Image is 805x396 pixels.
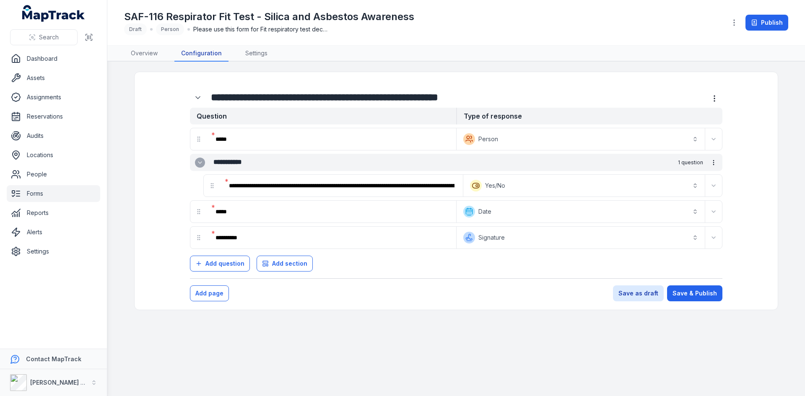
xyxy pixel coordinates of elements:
strong: [PERSON_NAME] Group [30,379,99,386]
button: Search [10,29,78,45]
button: Expand [707,132,720,146]
svg: drag [195,234,202,241]
a: People [7,166,100,183]
span: Please use this form for Fit respiratory test declaration [193,25,327,34]
button: Expand [190,90,206,106]
span: Add question [205,259,244,268]
div: :r4me:-form-item-label [209,228,454,247]
div: Draft [124,23,147,35]
span: Search [39,33,59,41]
h1: SAF-116 Respirator Fit Test - Silica and Asbestos Awareness [124,10,414,23]
a: MapTrack [22,5,85,22]
a: Settings [7,243,100,260]
div: :r4m8:-form-item-label [209,202,454,221]
svg: drag [195,136,202,142]
strong: Question [190,108,456,124]
strong: Contact MapTrack [26,355,81,362]
a: Assets [7,70,100,86]
a: Configuration [174,46,229,62]
span: Add section [272,259,307,268]
a: Reports [7,204,100,221]
div: Person [156,23,184,35]
button: Add page [190,285,229,301]
a: Reservations [7,108,100,125]
a: Alerts [7,224,100,241]
div: drag [204,177,221,194]
button: Yes/No [465,176,703,195]
button: Add question [190,256,250,272]
button: Expand [707,205,720,218]
a: Audits [7,127,100,144]
div: :r4lg:-form-item-label [190,90,208,106]
button: Expand [707,179,720,192]
div: :r4lo:-form-item-label [209,130,454,148]
a: Forms [7,185,100,202]
svg: drag [209,182,216,189]
button: Add section [257,256,313,272]
button: Save as draft [613,285,664,301]
div: drag [190,229,207,246]
a: Overview [124,46,164,62]
span: 1 question [678,159,703,166]
a: Assignments [7,89,100,106]
button: more-detail [706,155,721,170]
button: more-detail [706,91,722,106]
a: Dashboard [7,50,100,67]
button: Signature [458,228,703,247]
a: Settings [239,46,274,62]
strong: Type of response [456,108,722,124]
div: drag [190,131,207,148]
button: Expand [195,158,205,168]
svg: drag [195,208,202,215]
div: :r4m2:-form-item-label [222,176,461,195]
div: drag [190,203,207,220]
a: Locations [7,147,100,163]
button: Date [458,202,703,221]
button: Expand [707,231,720,244]
button: Save & Publish [667,285,722,301]
button: Person [458,130,703,148]
button: Publish [745,15,788,31]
